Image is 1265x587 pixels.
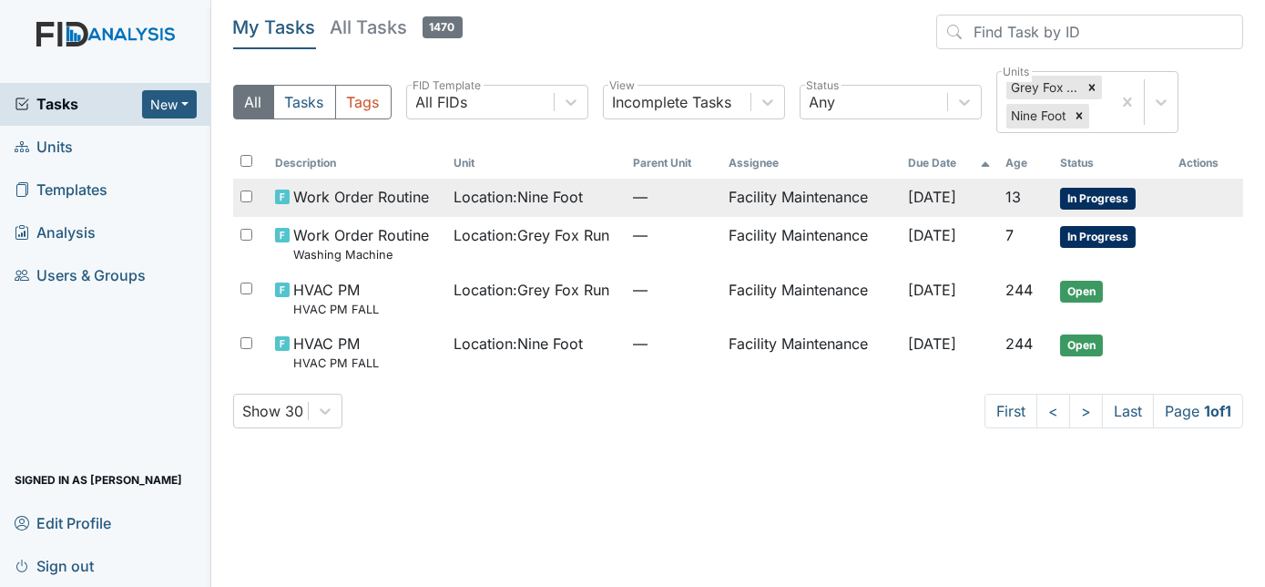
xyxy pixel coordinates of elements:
span: — [633,333,714,355]
span: Edit Profile [15,509,111,537]
span: Signed in as [PERSON_NAME] [15,466,182,494]
div: Incomplete Tasks [613,91,732,113]
h5: All Tasks [331,15,463,40]
span: [DATE] [908,281,956,299]
a: > [1069,394,1103,428]
span: 13 [1005,188,1021,206]
span: — [633,279,714,301]
span: [DATE] [908,188,956,206]
th: Toggle SortBy [626,148,721,179]
span: 7 [1005,226,1014,244]
div: Any [810,91,836,113]
td: Facility Maintenance [721,325,901,379]
span: In Progress [1060,188,1136,210]
small: Washing Machine [293,246,429,263]
span: 244 [1005,335,1033,353]
span: HVAC PM HVAC PM FALL [293,279,379,318]
button: Tags [335,85,392,119]
span: Location : Grey Fox Run [454,224,610,246]
span: Work Order Routine [293,186,429,208]
span: HVAC PM HVAC PM FALL [293,333,379,372]
th: Toggle SortBy [998,148,1053,179]
th: Toggle SortBy [1053,148,1171,179]
span: In Progress [1060,226,1136,248]
span: Location : Grey Fox Run [454,279,610,301]
a: Last [1102,394,1154,428]
input: Find Task by ID [936,15,1243,49]
span: [DATE] [908,335,956,353]
th: Toggle SortBy [901,148,997,179]
span: Users & Groups [15,262,146,290]
div: Grey Fox Run [1006,76,1082,99]
th: Assignee [721,148,901,179]
button: New [142,90,197,118]
span: Analysis [15,219,96,247]
h5: My Tasks [233,15,316,40]
span: Open [1060,335,1103,356]
small: HVAC PM FALL [293,301,379,318]
button: Tasks [273,85,336,119]
span: Location : Nine Foot [454,333,584,355]
a: < [1036,394,1070,428]
button: All [233,85,274,119]
span: 1470 [423,16,463,38]
div: Show 30 [243,400,304,422]
span: Page [1153,394,1243,428]
small: HVAC PM FALL [293,355,379,372]
span: Sign out [15,551,94,580]
span: — [633,186,714,208]
a: Tasks [15,93,142,115]
th: Toggle SortBy [268,148,447,179]
span: Templates [15,176,107,204]
div: All FIDs [416,91,468,113]
th: Actions [1171,148,1243,179]
span: Location : Nine Foot [454,186,584,208]
span: 244 [1005,281,1033,299]
div: Nine Foot [1006,104,1069,128]
span: Open [1060,281,1103,303]
span: Units [15,133,73,161]
td: Facility Maintenance [721,179,901,217]
td: Facility Maintenance [721,272,901,325]
span: [DATE] [908,226,956,244]
strong: 1 of 1 [1204,402,1231,420]
div: Type filter [233,85,392,119]
td: Facility Maintenance [721,217,901,271]
input: Toggle All Rows Selected [240,155,252,167]
nav: task-pagination [984,394,1243,428]
a: First [984,394,1037,428]
span: — [633,224,714,246]
span: Work Order Routine Washing Machine [293,224,429,263]
th: Toggle SortBy [447,148,627,179]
